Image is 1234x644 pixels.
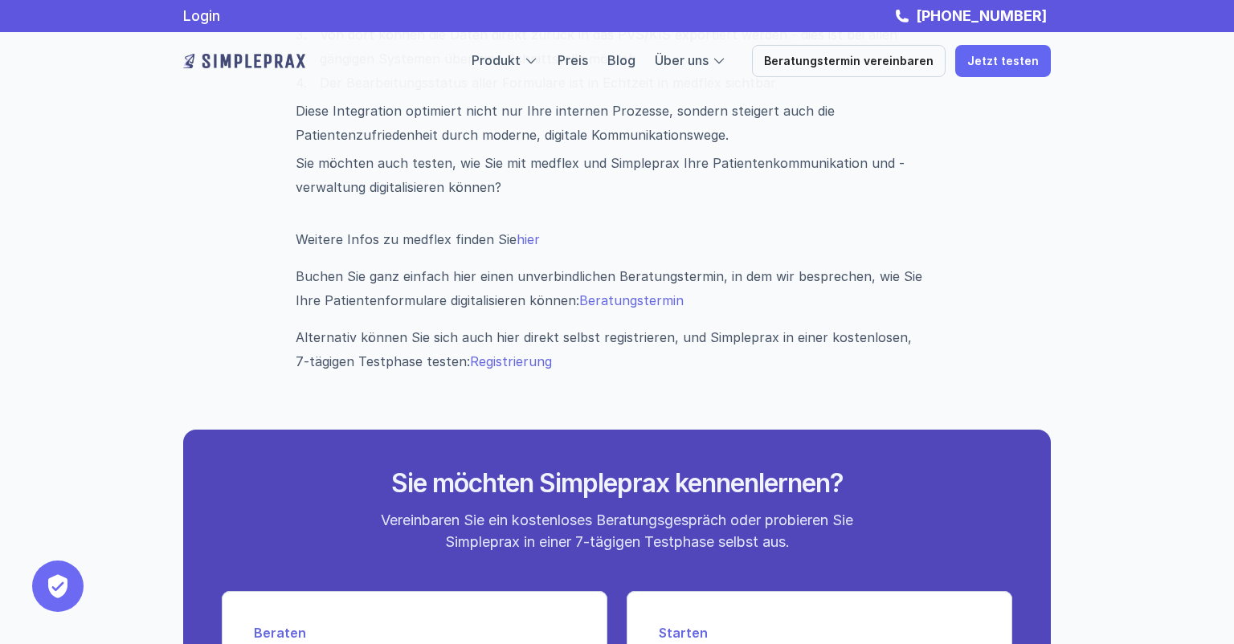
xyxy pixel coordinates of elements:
[366,509,868,552] p: Vereinbaren Sie ein kostenloses Beratungsgespräch oder probieren Sie Simpleprax in einer 7-tägige...
[296,151,938,223] p: Sie möchten auch testen, wie Sie mit medflex und Simpleprax Ihre Patientenkommunikation und -verw...
[296,227,938,251] p: Weitere Infos zu medflex finden Sie
[955,45,1051,77] a: Jetzt testen
[254,623,575,642] p: Beraten
[607,52,635,68] a: Blog
[296,99,938,147] p: Diese Integration optimiert nicht nur Ihre internen Prozesse, sondern steigert auch die Patienten...
[517,231,540,247] a: hier
[912,7,1051,24] a: [PHONE_NUMBER]
[183,7,220,24] a: Login
[916,7,1047,24] strong: [PHONE_NUMBER]
[558,52,588,68] a: Preis
[296,325,938,373] div: Alternativ können Sie sich auch hier direkt selbst registrieren, und Simpleprax in einer kostenlo...
[579,292,684,308] a: Beratungstermin
[296,264,938,312] p: Buchen Sie ganz einfach hier einen unverbindlichen Beratungstermin, in dem wir besprechen, wie Si...
[764,55,934,68] p: Beratungstermin vereinbaren
[316,468,918,499] h2: Sie möchten Simpleprax kennenlernen?
[752,45,946,77] a: Beratungstermin vereinbaren
[472,52,521,68] a: Produkt
[470,353,552,369] a: Registrierung
[967,55,1039,68] p: Jetzt testen
[655,52,709,68] a: Über uns
[659,623,980,642] p: Starten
